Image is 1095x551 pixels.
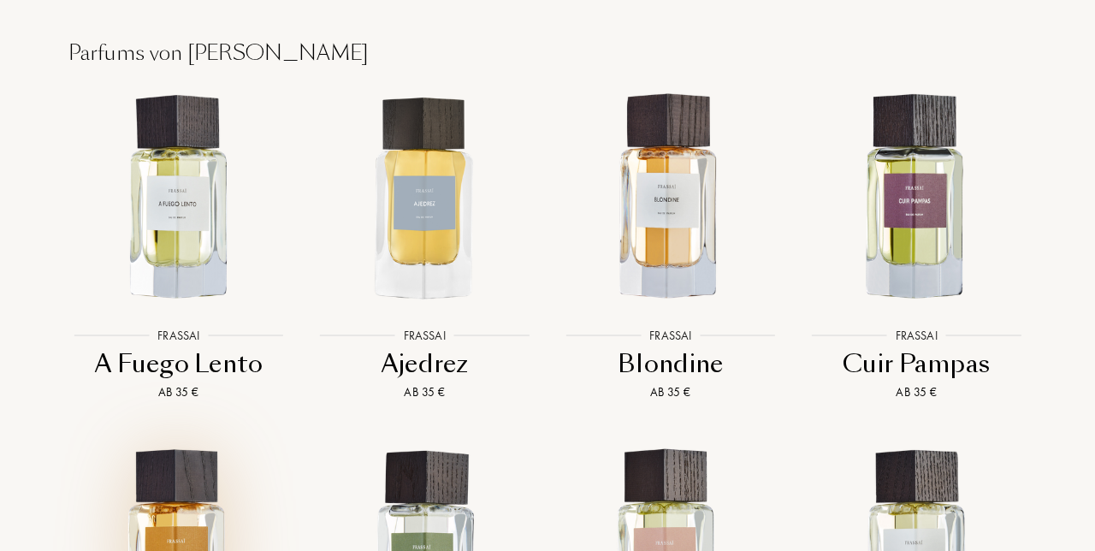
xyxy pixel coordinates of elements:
[62,383,295,401] div: Ab 35 €
[547,68,794,424] a: Blondine FrassaiFrassaiBlondineAb 35 €
[56,68,302,424] a: A Fuego Lento FrassaiFrassaiA Fuego LentoAb 35 €
[314,87,536,309] img: Ajedrez Frassai
[641,327,700,345] div: Frassai
[801,347,1033,381] div: Cuir Pampas
[801,383,1033,401] div: Ab 35 €
[68,87,289,309] img: A Fuego Lento Frassai
[302,68,548,424] a: Ajedrez FrassaiFrassaiAjedrezAb 35 €
[62,347,295,381] div: A Fuego Lento
[559,87,781,309] img: Blondine Frassai
[395,327,454,345] div: Frassai
[794,68,1040,424] a: Cuir Pampas FrassaiFrassaiCuir PampasAb 35 €
[309,347,542,381] div: Ajedrez
[309,383,542,401] div: Ab 35 €
[554,347,787,381] div: Blondine
[554,383,787,401] div: Ab 35 €
[887,327,946,345] div: Frassai
[56,38,1039,68] div: Parfums von [PERSON_NAME]
[149,327,208,345] div: Frassai
[806,87,1027,309] img: Cuir Pampas Frassai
